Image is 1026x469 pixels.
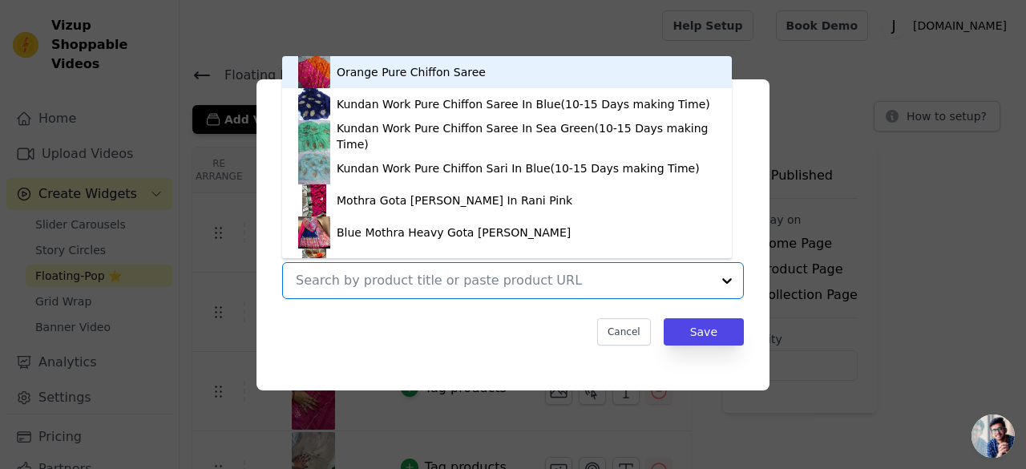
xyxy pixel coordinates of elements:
button: Save [664,318,744,346]
div: Kundan Work Pure Chiffon Sari In Blue(10-15 Days making Time) [337,160,700,176]
button: Cancel [597,318,651,346]
div: Open chat [971,414,1015,458]
img: product thumbnail [298,216,330,249]
img: product thumbnail [298,56,330,88]
div: Orange Pure Chiffon Saree [337,64,486,80]
div: Mothra Gota [PERSON_NAME] In Rani Pink [337,192,572,208]
div: Kundan Work Pure Chiffon Saree In Sea Green(10-15 Days making Time) [337,120,716,152]
img: product thumbnail [298,184,330,216]
img: product thumbnail [298,88,330,120]
div: Blue Mothra Heavy Gota [PERSON_NAME] [337,224,571,241]
div: Kundan Work Pure Chiffon Saree In Blue(10-15 Days making Time) [337,96,710,112]
input: Search by product title or paste product URL [296,271,711,290]
img: product thumbnail [298,249,330,281]
div: Beautiful Blush Peach Gota [PERSON_NAME] [337,257,586,273]
img: product thumbnail [298,152,330,184]
img: product thumbnail [298,120,330,152]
